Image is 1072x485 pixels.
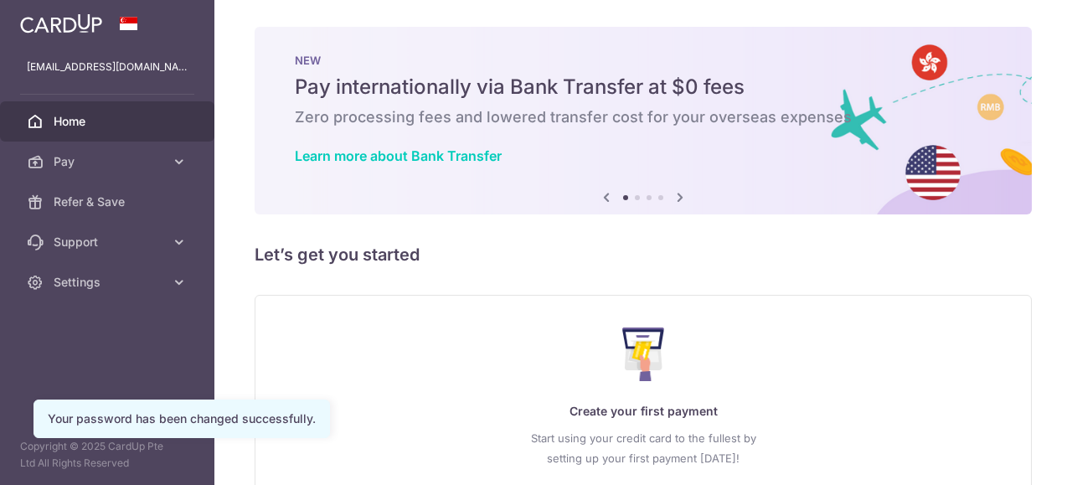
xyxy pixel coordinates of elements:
[20,13,102,34] img: CardUp
[289,401,997,421] p: Create your first payment
[54,274,164,291] span: Settings
[54,153,164,170] span: Pay
[255,27,1032,214] img: Bank transfer banner
[255,241,1032,268] h5: Let’s get you started
[295,147,502,164] a: Learn more about Bank Transfer
[54,234,164,250] span: Support
[295,107,992,127] h6: Zero processing fees and lowered transfer cost for your overseas expenses
[965,435,1055,477] iframe: Opens a widget where you can find more information
[27,59,188,75] p: [EMAIL_ADDRESS][DOMAIN_NAME]
[622,328,665,381] img: Make Payment
[295,74,992,101] h5: Pay internationally via Bank Transfer at $0 fees
[289,428,997,468] p: Start using your credit card to the fullest by setting up your first payment [DATE]!
[295,54,992,67] p: NEW
[48,410,316,427] div: Your password has been changed successfully.
[54,193,164,210] span: Refer & Save
[54,113,164,130] span: Home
